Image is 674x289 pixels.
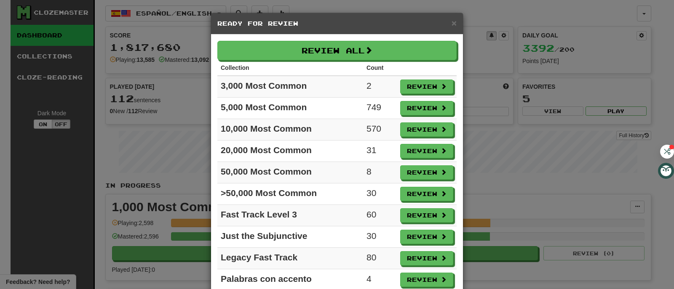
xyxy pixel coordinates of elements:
td: 30 [363,183,397,205]
button: Review [400,122,453,137]
td: 570 [363,119,397,141]
td: 10,000 Most Common [217,119,363,141]
td: 30 [363,226,397,248]
button: Review [400,208,453,223]
button: Review [400,273,453,287]
td: 80 [363,248,397,269]
th: Collection [217,60,363,76]
td: Legacy Fast Track [217,248,363,269]
td: 749 [363,98,397,119]
button: Review All [217,41,457,60]
td: 20,000 Most Common [217,141,363,162]
button: Review [400,230,453,244]
button: Review [400,101,453,115]
td: 60 [363,205,397,226]
td: 8 [363,162,397,183]
span: × [452,18,457,28]
th: Count [363,60,397,76]
h5: Ready for Review [217,19,457,28]
button: Review [400,187,453,201]
td: 5,000 Most Common [217,98,363,119]
button: Review [400,144,453,158]
button: Close [452,19,457,27]
td: >50,000 Most Common [217,183,363,205]
td: Just the Subjunctive [217,226,363,248]
td: 31 [363,141,397,162]
button: Review [400,251,453,265]
td: 2 [363,76,397,98]
button: Review [400,165,453,180]
td: Fast Track Level 3 [217,205,363,226]
td: 50,000 Most Common [217,162,363,183]
button: Review [400,80,453,94]
td: 3,000 Most Common [217,76,363,98]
